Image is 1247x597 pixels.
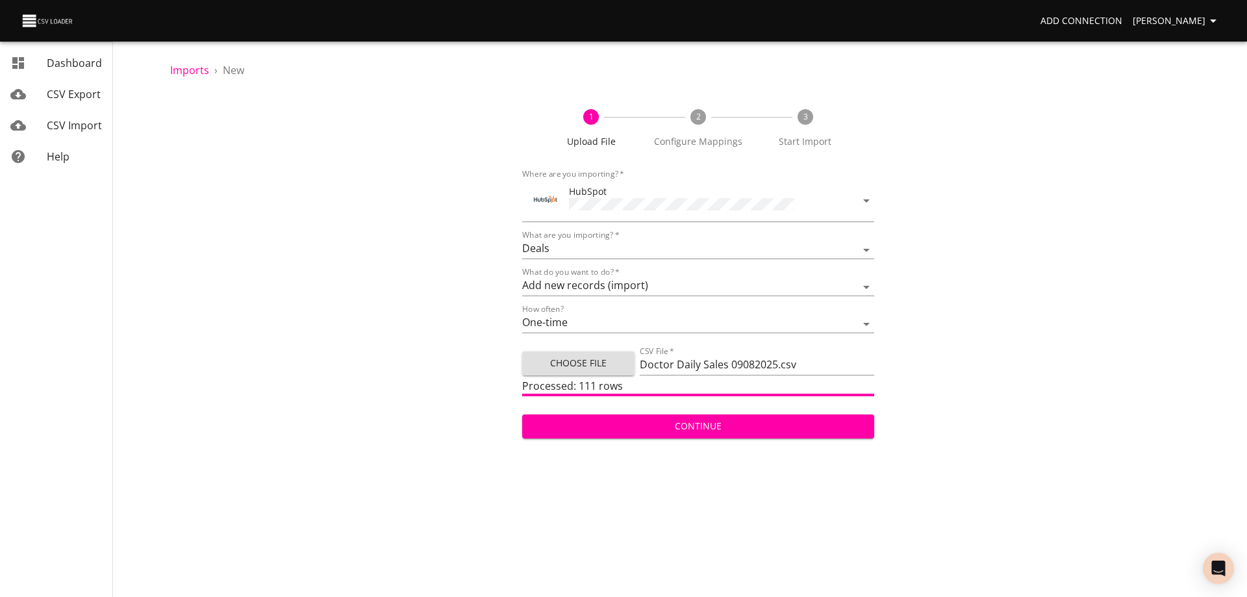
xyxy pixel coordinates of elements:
li: › [214,62,218,78]
label: What are you importing? [522,231,619,239]
text: 2 [696,111,700,122]
span: CSV Import [47,118,102,133]
a: Add Connection [1035,9,1127,33]
span: Upload File [543,135,640,148]
span: Configure Mappings [650,135,747,148]
span: Choose File [533,355,624,372]
button: [PERSON_NAME] [1127,9,1226,33]
span: Dashboard [47,56,102,70]
span: Add Connection [1040,13,1122,29]
span: New [223,63,244,77]
span: [PERSON_NAME] [1133,13,1221,29]
span: Processed: 111 rows [522,379,623,393]
label: How often? [522,305,564,313]
span: HubSpot [569,185,607,197]
span: Continue [533,418,864,435]
text: 3 [803,111,807,122]
label: CSV File [640,348,674,355]
text: 1 [589,111,594,122]
div: Tool [533,186,559,212]
div: ToolHubSpot [522,179,874,222]
label: What do you want to do? [522,268,620,276]
span: Help [47,149,69,164]
a: Imports [170,63,209,77]
button: Choose File [522,351,635,375]
span: Start Import [757,135,853,148]
img: HubSpot [533,186,559,212]
img: CSV Loader [21,12,75,30]
span: CSV Export [47,87,101,101]
button: Continue [522,414,874,438]
div: Open Intercom Messenger [1203,553,1234,584]
label: Where are you importing? [522,170,624,178]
